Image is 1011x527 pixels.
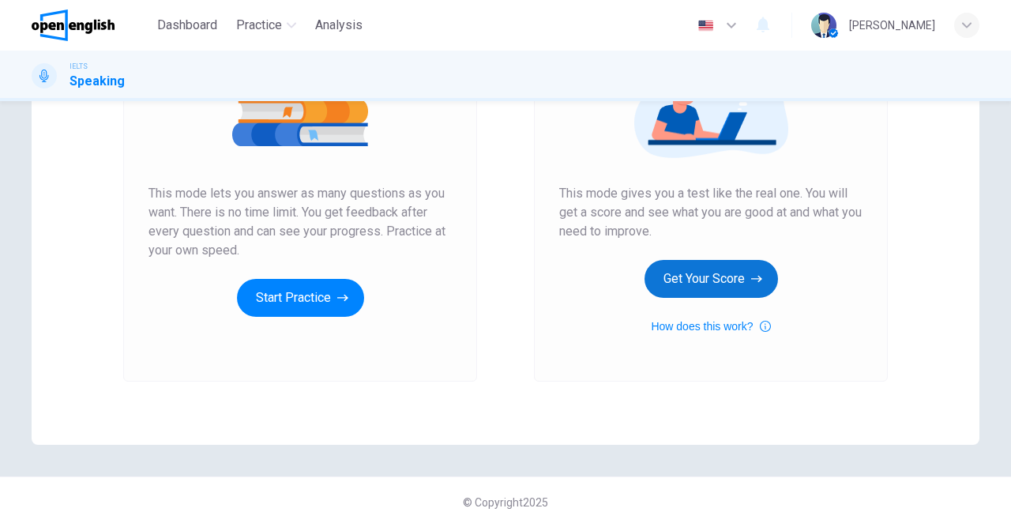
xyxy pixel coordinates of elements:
span: This mode lets you answer as many questions as you want. There is no time limit. You get feedback... [148,184,452,260]
span: Analysis [315,16,363,35]
button: Practice [230,11,303,40]
button: How does this work? [651,317,770,336]
span: IELTS [70,61,88,72]
button: Dashboard [151,11,224,40]
img: Profile picture [811,13,836,38]
button: Get Your Score [645,260,778,298]
img: OpenEnglish logo [32,9,115,41]
span: Practice [236,16,282,35]
a: OpenEnglish logo [32,9,151,41]
button: Analysis [309,11,369,40]
div: [PERSON_NAME] [849,16,935,35]
img: en [696,20,716,32]
span: © Copyright 2025 [463,496,548,509]
span: This mode gives you a test like the real one. You will get a score and see what you are good at a... [559,184,863,241]
h1: Speaking [70,72,125,91]
span: Dashboard [157,16,217,35]
button: Start Practice [237,279,364,317]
